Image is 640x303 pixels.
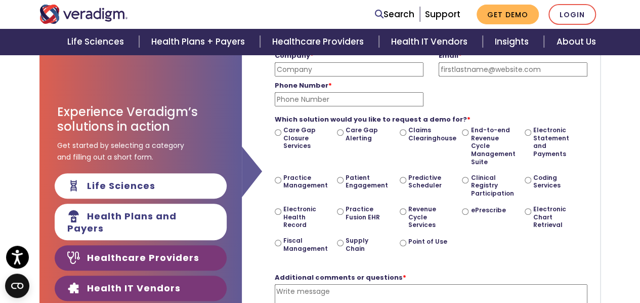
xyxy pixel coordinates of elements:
a: About Us [544,29,608,55]
label: Fiscal Management [283,237,324,252]
label: ePrescribe [471,206,505,214]
label: Practice Management [283,174,324,190]
label: Care Gap Alerting [346,126,386,142]
label: Electronic Health Record [283,205,324,229]
label: Point of Use [408,238,447,246]
label: Patient Engagement [346,174,386,190]
strong: Additional comments or questions [275,273,406,282]
label: Coding Services [533,174,574,190]
strong: Phone Number [275,81,332,90]
a: Life Sciences [55,29,139,55]
label: Electronic Statement and Payments [533,126,574,158]
button: Open CMP widget [5,274,29,298]
label: Predictive Scheduler [408,174,449,190]
strong: Email [439,51,462,60]
a: Support [425,8,460,20]
label: Electronic Chart Retrieval [533,205,574,229]
label: Care Gap Closure Services [283,126,324,150]
label: Practice Fusion EHR [346,205,386,221]
img: Veradigm logo [39,5,128,24]
input: firstlastname@website.com [439,62,587,77]
label: Clinical Registry Participation [471,174,511,198]
label: Supply Chain [346,237,386,252]
a: Login [548,4,596,25]
a: Search [375,8,414,21]
a: Health Plans + Payers [139,29,260,55]
strong: Which solution would you like to request a demo for? [275,115,471,124]
a: Insights [483,29,544,55]
label: Claims Clearinghouse [408,126,449,142]
label: Revenue Cycle Services [408,205,449,229]
span: Get started by selecting a category and filling out a short form. [57,140,184,163]
input: Company [275,62,423,77]
strong: Company [275,51,314,60]
input: Phone Number [275,92,423,106]
a: Get Demo [477,5,539,24]
label: End-to-end Revenue Cycle Management Suite [471,126,511,166]
h3: Experience Veradigm’s solutions in action [57,105,224,134]
a: Healthcare Providers [260,29,378,55]
a: Health IT Vendors [379,29,483,55]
